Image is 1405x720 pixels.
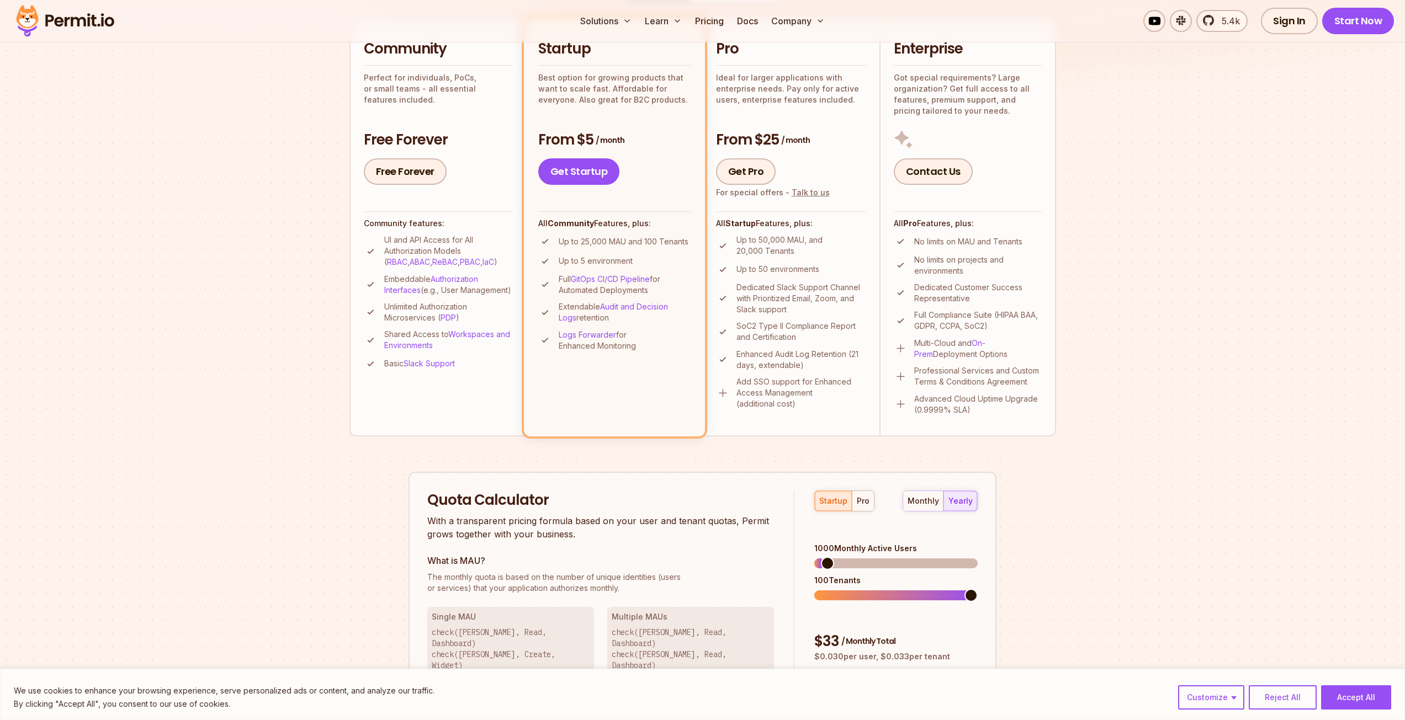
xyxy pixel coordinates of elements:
a: GitOps CI/CD Pipeline [571,274,650,284]
p: Multi-Cloud and Deployment Options [914,338,1042,360]
p: Best option for growing products that want to scale fast. Affordable for everyone. Also great for... [538,72,691,105]
p: Enhanced Audit Log Retention (21 days, extendable) [736,349,866,371]
p: Basic [384,358,455,369]
p: Advanced Cloud Uptime Upgrade (0.9999% SLA) [914,393,1042,415]
a: Get Pro [716,158,776,185]
p: or services) that your application authorizes monthly. [427,572,774,594]
span: / Monthly Total [841,636,895,647]
p: No limits on MAU and Tenants [914,236,1022,247]
p: check([PERSON_NAME], Read, Dashboard) check([PERSON_NAME], Create, Widget) GetUserPermissions([PE... [432,627,590,693]
p: Unlimited Authorization Microservices ( ) [384,301,513,323]
h2: Startup [538,39,691,59]
h4: All Features, plus: [716,218,866,229]
h3: Free Forever [364,130,513,150]
button: Customize [1178,685,1244,710]
p: Ideal for larger applications with enterprise needs. Pay only for active users, enterprise featur... [716,72,866,105]
a: Docs [733,10,762,32]
p: SoC2 Type II Compliance Report and Certification [736,321,866,343]
div: $ 33 [814,632,978,652]
div: 100 Tenants [814,575,978,586]
p: Up to 25,000 MAU and 100 Tenants [559,236,688,247]
a: Audit and Decision Logs [559,302,668,322]
a: On-Prem [914,338,985,359]
a: Logs Forwarder [559,330,616,339]
h3: From $25 [716,130,866,150]
p: Extendable retention [559,301,691,323]
h2: Community [364,39,513,59]
img: Permit logo [11,2,119,40]
p: Full Compliance Suite (HIPAA BAA, GDPR, CCPA, SoC2) [914,310,1042,332]
a: PDP [441,313,456,322]
span: / month [596,135,624,146]
h3: Multiple MAUs [612,611,770,622]
a: RBAC [387,257,407,266]
div: monthly [908,495,939,506]
p: With a transparent pricing formula based on your user and tenant quotas, Permit grows together wi... [427,514,774,541]
span: / month [781,135,810,146]
p: Add SSO support for Enhanced Access Management (additional cost) [736,376,866,409]
a: IaC [483,257,494,266]
a: Start Now [1322,8,1395,34]
p: Shared Access to [384,329,513,351]
button: Learn [640,10,686,32]
h2: Pro [716,39,866,59]
a: 5.4k [1196,10,1248,32]
span: 5.4k [1215,14,1240,28]
div: For special offers - [716,187,830,198]
p: check([PERSON_NAME], Read, Dashboard) check([PERSON_NAME], Read, Dashboard) check([PERSON_NAME], ... [612,627,770,693]
p: Dedicated Slack Support Channel with Prioritized Email, Zoom, and Slack support [736,282,866,315]
strong: Pro [903,218,917,228]
div: pro [857,495,869,506]
h4: All Features, plus: [538,218,691,229]
a: Free Forever [364,158,447,185]
p: Got special requirements? Large organization? Get full access to all features, premium support, a... [894,72,1042,116]
div: 1000 Monthly Active Users [814,543,978,554]
p: Professional Services and Custom Terms & Conditions Agreement [914,365,1042,387]
button: Company [767,10,829,32]
a: Contact Us [894,158,973,185]
p: UI and API Access for All Authorization Models ( , , , , ) [384,234,513,268]
h3: Single MAU [432,611,590,622]
p: We use cookies to enhance your browsing experience, serve personalized ads or content, and analyz... [14,684,434,697]
button: Reject All [1249,685,1317,710]
a: Get Startup [538,158,620,185]
a: Talk to us [792,188,830,197]
h2: Enterprise [894,39,1042,59]
p: By clicking "Accept All", you consent to our use of cookies. [14,697,434,711]
p: for Enhanced Monitoring [559,329,691,351]
strong: Community [548,218,594,228]
h3: What is MAU? [427,554,774,567]
p: Embeddable (e.g., User Management) [384,274,513,296]
a: PBAC [460,257,480,266]
p: Full for Automated Deployments [559,274,691,296]
span: The monthly quota is based on the number of unique identities (users [427,572,774,583]
h2: Quota Calculator [427,490,774,510]
a: Slack Support [404,359,455,368]
p: Dedicated Customer Success Representative [914,282,1042,304]
p: Perfect for individuals, PoCs, or small teams - all essential features included. [364,72,513,105]
a: ABAC [410,257,430,266]
a: Authorization Interfaces [384,274,478,295]
button: Solutions [576,10,636,32]
a: ReBAC [432,257,458,266]
p: $ 0.030 per user, $ 0.033 per tenant [814,651,978,662]
h4: Community features: [364,218,513,229]
p: Up to 50,000 MAU, and 20,000 Tenants [736,234,866,257]
p: Up to 5 environment [559,255,633,266]
h4: All Features, plus: [894,218,1042,229]
h3: From $5 [538,130,691,150]
a: Sign In [1261,8,1318,34]
p: Up to 50 environments [736,264,819,275]
strong: Startup [725,218,756,228]
button: Accept All [1321,685,1391,710]
p: No limits on projects and environments [914,254,1042,276]
a: Pricing [691,10,728,32]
